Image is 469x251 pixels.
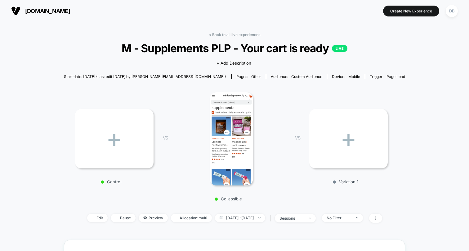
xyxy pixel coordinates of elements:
p: Collapsible [174,196,283,201]
img: Visually logo [11,6,20,16]
span: Allocation: multi [171,214,212,222]
span: + Add Description [217,60,251,66]
span: | [268,214,275,223]
span: M - Supplements PLP - Your cart is ready [81,42,388,55]
div: + [75,109,154,168]
div: Audience: [271,74,322,79]
span: Page Load [386,74,405,79]
span: Device: [327,74,365,79]
span: Start date: [DATE] (Last edit [DATE] by [PERSON_NAME][EMAIL_ADDRESS][DOMAIN_NAME]) [64,74,226,79]
div: No Filter [327,216,351,220]
p: Control [72,179,150,184]
img: end [309,217,311,219]
div: Pages: [236,74,261,79]
span: [DATE] - [DATE] [215,214,265,222]
span: Custom Audience [291,74,322,79]
img: Collapsible main [210,92,253,185]
a: < Back to all live experiences [209,32,260,37]
span: VS [163,135,168,140]
span: VS [295,135,300,140]
div: Trigger: [370,74,405,79]
p: Variation 1 [306,179,385,184]
img: end [356,217,358,218]
span: Edit [87,214,108,222]
span: [DOMAIN_NAME] [25,8,70,14]
span: Pause [111,214,136,222]
span: other [251,74,261,79]
div: + [309,109,388,168]
span: mobile [348,74,360,79]
div: sessions [279,216,304,221]
button: [DOMAIN_NAME] [9,6,72,16]
button: Create New Experience [383,6,439,16]
button: DB [444,5,460,17]
img: calendar [220,216,223,219]
span: Preview [139,214,168,222]
p: LIVE [332,45,347,52]
img: end [258,217,261,218]
div: DB [446,5,458,17]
